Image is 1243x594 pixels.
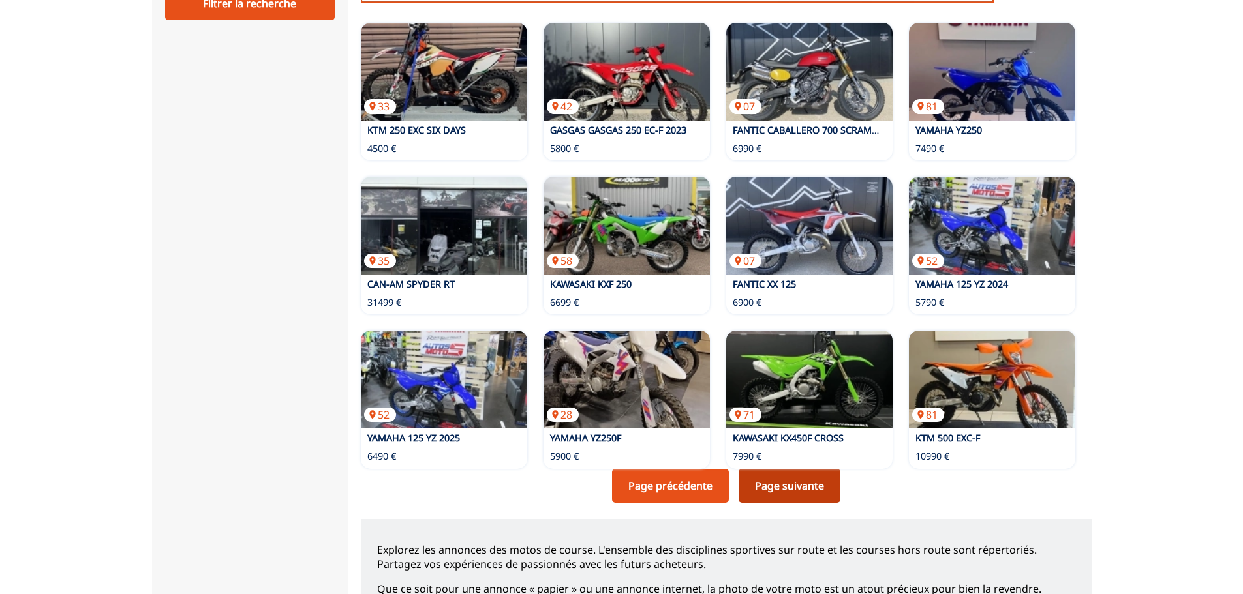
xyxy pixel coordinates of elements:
a: YAMAHA 125 YZ 2024 [915,278,1008,290]
img: GASGAS GASGAS 250 EC-F 2023 [544,23,710,121]
img: CAN-AM SPYDER RT [361,177,527,275]
a: Page précédente [612,469,729,503]
a: YAMAHA YZ250F28 [544,331,710,428]
p: 5800 € [550,142,579,155]
p: 81 [912,99,944,113]
p: 6699 € [550,296,579,309]
p: 6490 € [367,450,396,463]
p: 7490 € [915,142,944,155]
p: 52 [364,408,396,422]
img: FANTIC CABALLERO 700 SCRAMBLER [726,23,893,121]
p: 5790 € [915,296,944,309]
img: KTM 500 EXC-F [909,331,1075,428]
p: 28 [547,408,579,422]
p: 31499 € [367,296,401,309]
p: 4500 € [367,142,396,155]
a: Page suivante [739,469,840,503]
img: KAWASAKI KX450F CROSS [726,331,893,428]
p: 07 [729,254,761,268]
a: GASGAS GASGAS 250 EC-F 2023 [550,124,686,136]
a: CAN-AM SPYDER RT35 [361,177,527,275]
a: KAWASAKI KXF 25058 [544,177,710,275]
a: YAMAHA 125 YZ 202452 [909,177,1075,275]
img: YAMAHA 125 YZ 2024 [909,177,1075,275]
p: 58 [547,254,579,268]
img: KTM 250 EXC SIX DAYS [361,23,527,121]
a: YAMAHA 125 YZ 2025 [367,432,460,444]
img: YAMAHA 125 YZ 2025 [361,331,527,428]
p: 10990 € [915,450,949,463]
p: 7990 € [733,450,761,463]
p: 52 [912,254,944,268]
a: KTM 250 EXC SIX DAYS33 [361,23,527,121]
a: CAN-AM SPYDER RT [367,278,455,290]
a: KAWASAKI KXF 250 [550,278,632,290]
p: 81 [912,408,944,422]
p: 07 [729,99,761,113]
p: 6900 € [733,296,761,309]
p: 5900 € [550,450,579,463]
a: KAWASAKI KX450F CROSS [733,432,844,444]
a: GASGAS GASGAS 250 EC-F 202342 [544,23,710,121]
img: KAWASAKI KXF 250 [544,177,710,275]
a: FANTIC CABALLERO 700 SCRAMBLER07 [726,23,893,121]
img: YAMAHA YZ250F [544,331,710,428]
a: KTM 500 EXC-F81 [909,331,1075,428]
a: KTM 500 EXC-F [915,432,980,444]
a: YAMAHA 125 YZ 202552 [361,331,527,428]
a: FANTIC CABALLERO 700 SCRAMBLER [733,124,894,136]
p: 71 [729,408,761,422]
a: KTM 250 EXC SIX DAYS [367,124,466,136]
a: YAMAHA YZ250F [550,432,621,444]
a: FANTIC XX 125 [733,278,796,290]
p: 33 [364,99,396,113]
p: 35 [364,254,396,268]
img: YAMAHA YZ250 [909,23,1075,121]
p: 6990 € [733,142,761,155]
img: FANTIC XX 125 [726,177,893,275]
p: 42 [547,99,579,113]
a: YAMAHA YZ25081 [909,23,1075,121]
a: KAWASAKI KX450F CROSS71 [726,331,893,428]
p: Explorez les annonces des motos de course. L'ensemble des disciplines sportives sur route et les ... [377,542,1075,572]
a: YAMAHA YZ250 [915,124,982,136]
a: FANTIC XX 12507 [726,177,893,275]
